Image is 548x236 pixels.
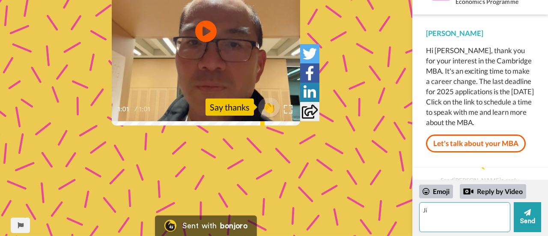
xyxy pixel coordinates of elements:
span: 1:01 [118,104,133,114]
div: Sent with [182,222,217,230]
div: bonjoro [220,222,247,230]
a: Bonjoro LogoSent withbonjoro [155,215,257,236]
div: Reply by Video [463,186,474,197]
img: Full screen [284,105,292,114]
button: 👏 [258,98,280,117]
div: Reply by Video [460,184,526,199]
div: [PERSON_NAME] [426,28,534,39]
a: Let's talk about your MBA [426,134,526,152]
span: 👏 [258,100,280,114]
div: Emoji [419,185,453,198]
span: 1:01 [139,104,154,114]
div: Hi [PERSON_NAME], thank you for your interest in the Cambridge MBA. It's an exciting time to make... [426,45,534,128]
textarea: Ji [419,202,510,232]
button: Send [514,202,541,232]
div: Say thanks [205,99,254,116]
img: Bonjoro Logo [164,220,176,232]
span: / [134,104,137,114]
